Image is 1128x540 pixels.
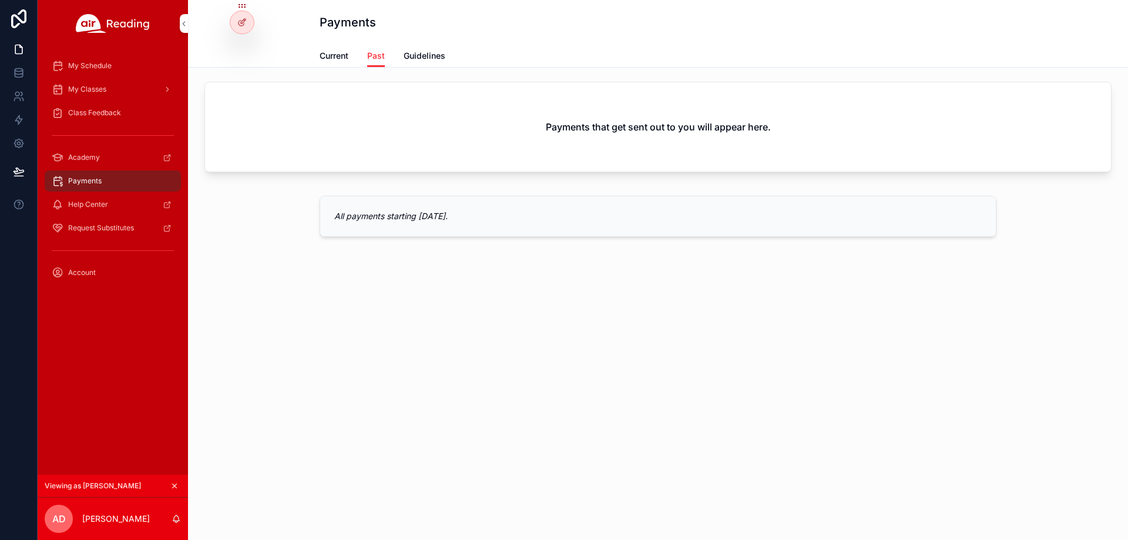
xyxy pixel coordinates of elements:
[68,153,100,162] span: Academy
[546,120,771,134] h2: Payments that get sent out to you will appear here.
[68,268,96,277] span: Account
[320,14,376,31] h1: Payments
[45,481,141,491] span: Viewing as [PERSON_NAME]
[404,45,445,69] a: Guidelines
[367,50,385,62] span: Past
[68,223,134,233] span: Request Substitutes
[45,194,181,215] a: Help Center
[76,14,150,33] img: App logo
[68,108,121,118] span: Class Feedback
[68,61,112,71] span: My Schedule
[82,513,150,525] p: [PERSON_NAME]
[68,176,102,186] span: Payments
[68,85,106,94] span: My Classes
[45,262,181,283] a: Account
[38,47,188,298] div: scrollable content
[45,79,181,100] a: My Classes
[367,45,385,68] a: Past
[52,512,66,526] span: AD
[68,200,108,209] span: Help Center
[45,217,181,239] a: Request Substitutes
[404,50,445,62] span: Guidelines
[334,211,448,221] em: All payments starting [DATE].
[320,50,348,62] span: Current
[45,102,181,123] a: Class Feedback
[45,147,181,168] a: Academy
[45,170,181,192] a: Payments
[320,45,348,69] a: Current
[45,55,181,76] a: My Schedule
